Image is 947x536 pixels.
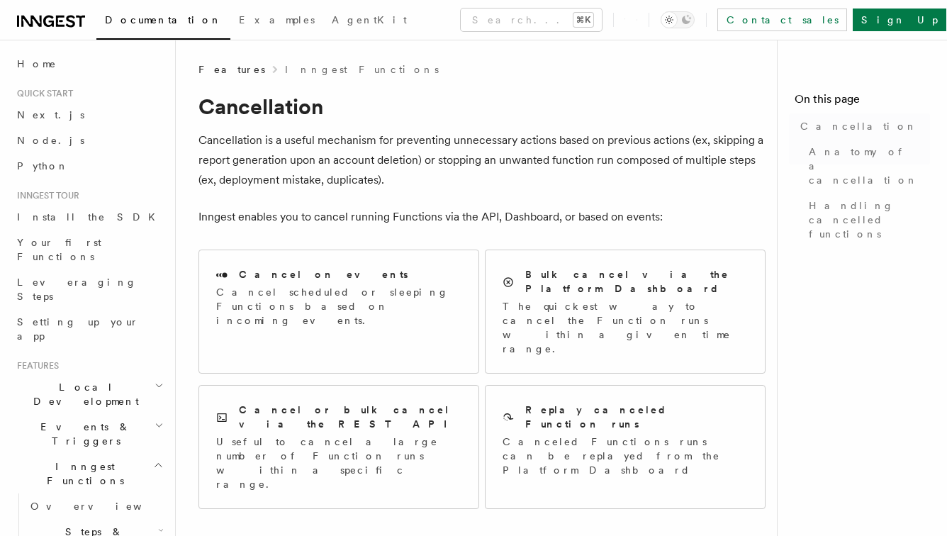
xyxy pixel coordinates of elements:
[17,109,84,121] span: Next.js
[11,204,167,230] a: Install the SDK
[11,153,167,179] a: Python
[809,145,930,187] span: Anatomy of a cancellation
[11,230,167,269] a: Your first Functions
[198,94,766,119] h1: Cancellation
[11,459,153,488] span: Inngest Functions
[198,62,265,77] span: Features
[717,9,847,31] a: Contact sales
[11,420,155,448] span: Events & Triggers
[11,88,73,99] span: Quick start
[239,403,461,431] h2: Cancel or bulk cancel via the REST API
[323,4,415,38] a: AgentKit
[11,51,167,77] a: Home
[525,403,748,431] h2: Replay canceled Function runs
[216,285,461,328] p: Cancel scheduled or sleeping Functions based on incoming events.
[809,199,930,241] span: Handling cancelled functions
[239,14,315,26] span: Examples
[11,102,167,128] a: Next.js
[198,250,479,374] a: Cancel on eventsCancel scheduled or sleeping Functions based on incoming events.
[11,309,167,349] a: Setting up your app
[573,13,593,27] kbd: ⌘K
[17,237,101,262] span: Your first Functions
[216,435,461,491] p: Useful to cancel a large number of Function runs within a specific range.
[25,493,167,519] a: Overview
[11,128,167,153] a: Node.js
[17,316,139,342] span: Setting up your app
[853,9,946,31] a: Sign Up
[503,299,748,356] p: The quickest way to cancel the Function runs within a given time range.
[96,4,230,40] a: Documentation
[30,501,176,512] span: Overview
[17,135,84,146] span: Node.js
[661,11,695,28] button: Toggle dark mode
[17,211,164,223] span: Install the SDK
[11,414,167,454] button: Events & Triggers
[11,360,59,372] span: Features
[503,435,748,477] p: Canceled Functions runs can be replayed from the Platform Dashboard
[485,385,766,509] a: Replay canceled Function runsCanceled Functions runs can be replayed from the Platform Dashboard
[11,454,167,493] button: Inngest Functions
[198,207,766,227] p: Inngest enables you to cancel running Functions via the API, Dashboard, or based on events:
[230,4,323,38] a: Examples
[285,62,439,77] a: Inngest Functions
[105,14,222,26] span: Documentation
[803,193,930,247] a: Handling cancelled functions
[800,119,917,133] span: Cancellation
[525,267,748,296] h2: Bulk cancel via the Platform Dashboard
[17,57,57,71] span: Home
[803,139,930,193] a: Anatomy of a cancellation
[11,190,79,201] span: Inngest tour
[239,267,408,281] h2: Cancel on events
[11,269,167,309] a: Leveraging Steps
[17,160,69,172] span: Python
[17,277,137,302] span: Leveraging Steps
[332,14,407,26] span: AgentKit
[795,91,930,113] h4: On this page
[198,130,766,190] p: Cancellation is a useful mechanism for preventing unnecessary actions based on previous actions (...
[795,113,930,139] a: Cancellation
[485,250,766,374] a: Bulk cancel via the Platform DashboardThe quickest way to cancel the Function runs within a given...
[11,374,167,414] button: Local Development
[198,385,479,509] a: Cancel or bulk cancel via the REST APIUseful to cancel a large number of Function runs within a s...
[461,9,602,31] button: Search...⌘K
[11,380,155,408] span: Local Development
